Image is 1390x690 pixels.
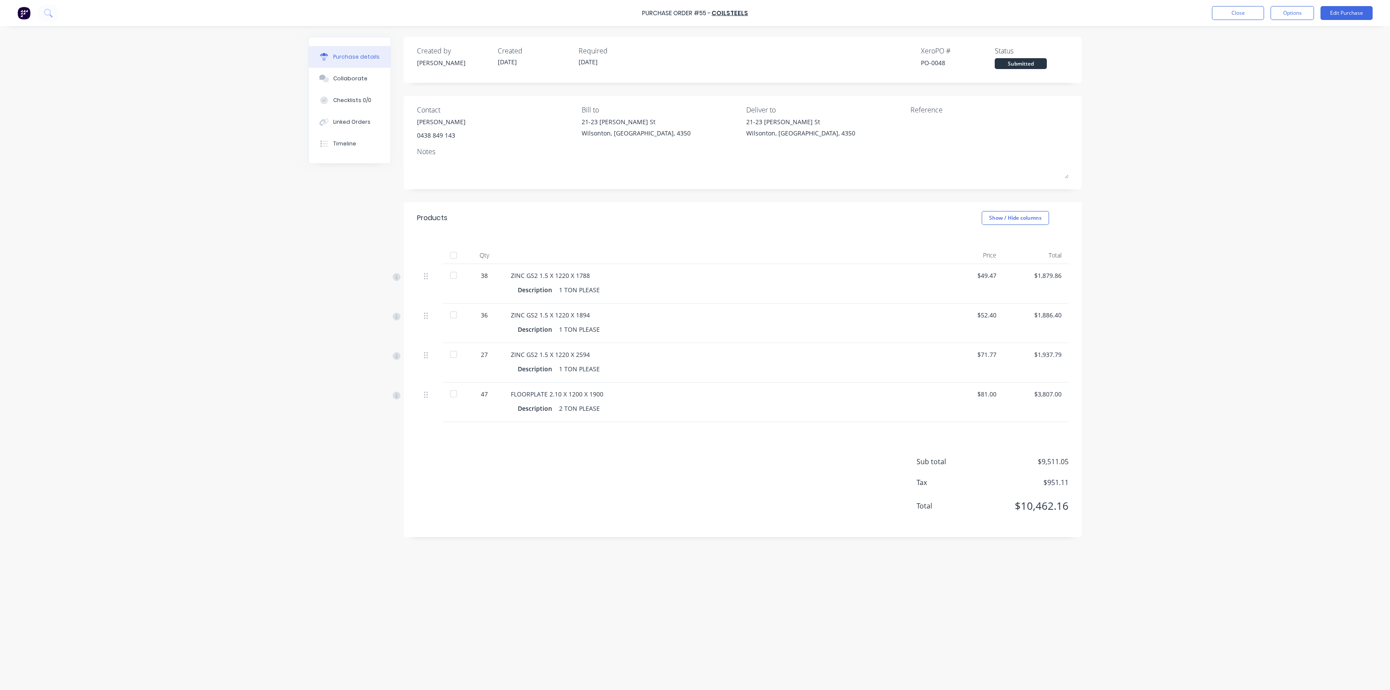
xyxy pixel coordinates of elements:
[1320,6,1373,20] button: Edit Purchase
[309,68,391,89] button: Collaborate
[917,477,982,488] span: Tax
[309,89,391,111] button: Checklists 0/0
[465,247,504,264] div: Qty
[518,284,559,296] div: Description
[511,271,931,280] div: ZINC GS2 1.5 X 1220 X 1788
[333,96,371,104] div: Checklists 0/0
[921,46,995,56] div: Xero PO #
[472,390,497,399] div: 47
[945,310,996,320] div: $52.40
[417,131,466,140] div: 0438 849 143
[910,105,1069,115] div: Reference
[417,213,447,223] div: Products
[938,247,1003,264] div: Price
[642,9,711,18] div: Purchase Order #55 -
[17,7,30,20] img: Factory
[982,498,1069,514] span: $10,462.16
[995,58,1047,69] div: Submitted
[945,350,996,359] div: $71.77
[498,46,572,56] div: Created
[1212,6,1264,20] button: Close
[472,271,497,280] div: 38
[746,105,904,115] div: Deliver to
[746,117,855,126] div: 21-23 [PERSON_NAME] St
[472,350,497,359] div: 27
[1010,390,1062,399] div: $3,807.00
[417,58,491,67] div: [PERSON_NAME]
[982,211,1049,225] button: Show / Hide columns
[309,133,391,155] button: Timeline
[559,323,600,336] div: 1 TON PLEASE
[1271,6,1314,20] button: Options
[333,75,367,83] div: Collaborate
[309,46,391,68] button: Purchase details
[417,46,491,56] div: Created by
[582,105,740,115] div: Bill to
[1010,271,1062,280] div: $1,879.86
[917,501,982,511] span: Total
[582,129,691,138] div: Wilsonton, [GEOGRAPHIC_DATA], 4350
[746,129,855,138] div: Wilsonton, [GEOGRAPHIC_DATA], 4350
[1003,247,1069,264] div: Total
[511,350,931,359] div: ZINC GS2 1.5 X 1220 X 2594
[982,456,1069,467] span: $9,511.05
[559,363,600,375] div: 1 TON PLEASE
[582,117,691,126] div: 21-23 [PERSON_NAME] St
[579,46,652,56] div: Required
[511,390,931,399] div: FLOORPLATE 2.10 X 1200 X 1900
[945,390,996,399] div: $81.00
[518,402,559,415] div: Description
[472,310,497,320] div: 36
[518,323,559,336] div: Description
[511,310,931,320] div: ZINC GS2 1.5 X 1220 X 1894
[417,146,1069,157] div: Notes
[518,363,559,375] div: Description
[417,105,575,115] div: Contact
[309,111,391,133] button: Linked Orders
[1010,310,1062,320] div: $1,886.40
[982,477,1069,488] span: $951.11
[1010,350,1062,359] div: $1,937.79
[995,46,1069,56] div: Status
[417,117,466,126] div: [PERSON_NAME]
[917,456,982,467] span: Sub total
[945,271,996,280] div: $49.47
[559,402,600,415] div: 2 TON PLEASE
[333,140,356,148] div: Timeline
[333,53,380,61] div: Purchase details
[921,58,995,67] div: PO-0048
[712,9,748,17] a: COILSTEELS
[559,284,600,296] div: 1 TON PLEASE
[333,118,371,126] div: Linked Orders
